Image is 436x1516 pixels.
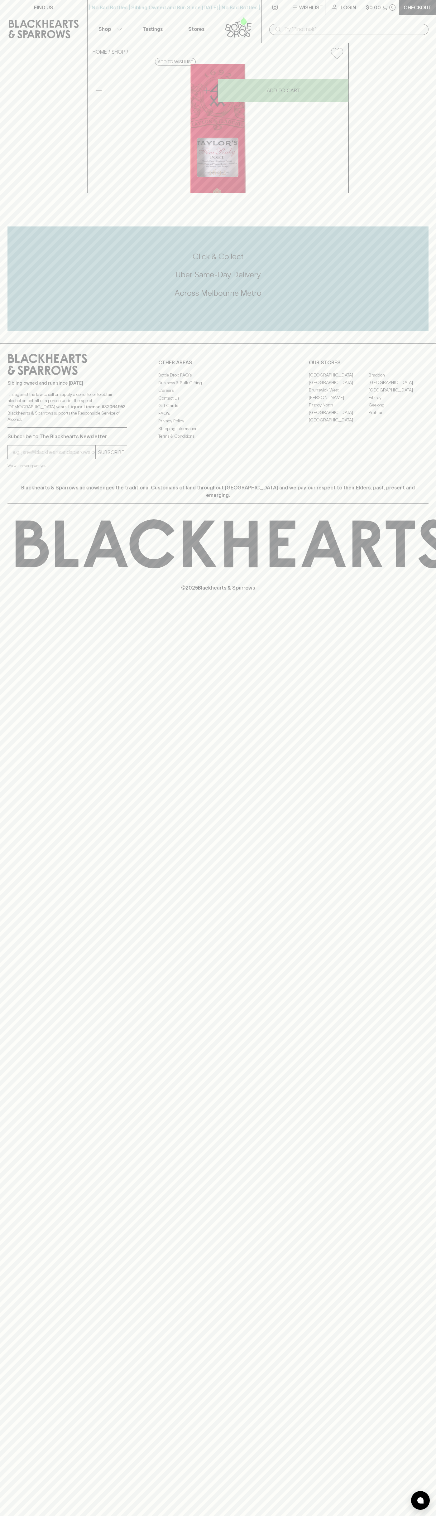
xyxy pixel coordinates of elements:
p: Stores [188,25,204,33]
p: FIND US [34,4,53,11]
a: Stores [175,15,218,43]
input: Try "Pinot noir" [284,24,424,34]
p: ADD TO CART [267,87,300,94]
p: It is against the law to sell or supply alcohol to, or to obtain alcohol on behalf of a person un... [7,391,127,422]
p: 0 [391,6,394,9]
a: Fitzroy [369,394,429,401]
button: Add to wishlist [155,58,196,66]
p: SUBSCRIBE [98,449,124,456]
a: HOME [93,49,107,55]
p: $0.00 [366,4,381,11]
a: Business & Bulk Gifting [158,379,278,386]
a: [GEOGRAPHIC_DATA] [369,379,429,386]
a: [PERSON_NAME] [309,394,369,401]
a: [GEOGRAPHIC_DATA] [309,379,369,386]
a: Privacy Policy [158,417,278,425]
p: Checkout [404,4,432,11]
a: Careers [158,387,278,394]
strong: Liquor License #32064953 [68,404,126,409]
button: SUBSCRIBE [96,445,127,459]
p: Shop [98,25,111,33]
h5: Click & Collect [7,251,429,262]
a: [GEOGRAPHIC_DATA] [309,416,369,424]
p: Tastings [143,25,163,33]
a: Prahran [369,409,429,416]
a: Shipping Information [158,425,278,432]
p: Subscribe to The Blackhearts Newsletter [7,433,127,440]
a: Bottle Drop FAQ's [158,372,278,379]
a: Geelong [369,401,429,409]
a: Terms & Conditions [158,433,278,440]
p: We will never spam you [7,463,127,469]
button: Add to wishlist [328,46,346,61]
a: Fitzroy North [309,401,369,409]
p: Sibling owned and run since [DATE] [7,380,127,386]
a: Brunswick West [309,386,369,394]
a: SHOP [112,49,125,55]
a: Gift Cards [158,402,278,410]
h5: Across Melbourne Metro [7,288,429,298]
p: Blackhearts & Sparrows acknowledges the traditional Custodians of land throughout [GEOGRAPHIC_DAT... [12,484,424,499]
a: [GEOGRAPHIC_DATA] [369,386,429,394]
a: [GEOGRAPHIC_DATA] [309,409,369,416]
h5: Uber Same-Day Delivery [7,270,429,280]
p: OTHER AREAS [158,359,278,366]
input: e.g. jane@blackheartsandsparrows.com.au [12,447,95,457]
button: Shop [88,15,131,43]
img: bubble-icon [417,1497,424,1504]
a: Contact Us [158,394,278,402]
a: FAQ's [158,410,278,417]
div: Call to action block [7,226,429,331]
p: Wishlist [299,4,323,11]
img: 38675.png [88,64,348,193]
p: OUR STORES [309,359,429,366]
p: Login [341,4,356,11]
button: ADD TO CART [218,79,348,102]
a: Tastings [131,15,175,43]
a: [GEOGRAPHIC_DATA] [309,371,369,379]
a: Braddon [369,371,429,379]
